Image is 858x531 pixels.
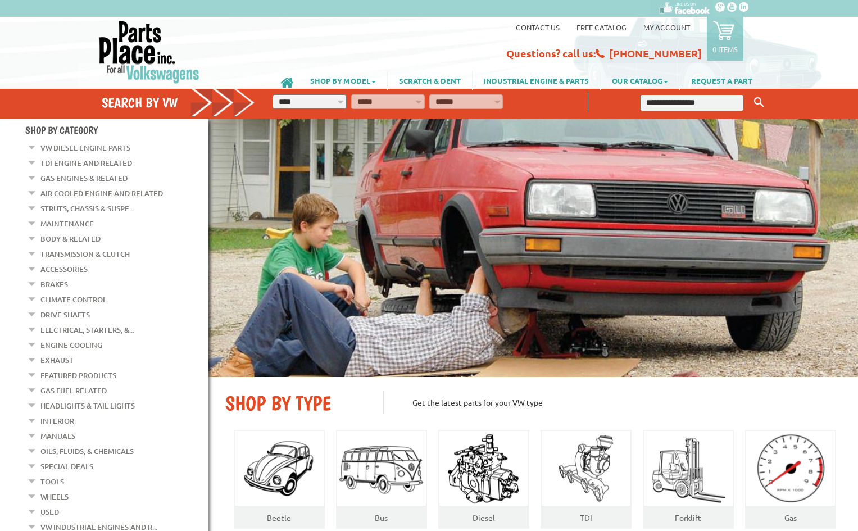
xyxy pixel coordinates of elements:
[746,432,835,506] img: Gas
[40,292,107,307] a: Climate Control
[473,71,600,90] a: INDUSTRIAL ENGINE & PARTS
[40,474,64,489] a: Tools
[40,247,130,261] a: Transmission & Clutch
[712,44,738,54] p: 0 items
[337,442,426,495] img: Bus
[40,383,107,398] a: Gas Fuel Related
[40,505,59,519] a: Used
[383,391,841,414] p: Get the latest parts for your VW type
[40,186,163,201] a: Air Cooled Engine and Related
[40,232,101,246] a: Body & Related
[516,22,560,32] a: Contact us
[235,439,324,498] img: Beatle
[40,156,132,170] a: TDI Engine and Related
[40,353,74,367] a: Exhaust
[40,444,134,459] a: Oils, Fluids, & Chemicals
[40,489,69,504] a: Wheels
[601,71,679,90] a: OUR CATALOG
[751,93,768,112] button: Keyword Search
[299,71,387,90] a: SHOP BY MODEL
[680,71,764,90] a: REQUEST A PART
[40,262,88,276] a: Accessories
[388,71,472,90] a: SCRATCH & DENT
[25,124,208,136] h4: Shop By Category
[98,20,201,84] img: Parts Place Inc!
[784,512,797,523] a: Gas
[40,323,134,337] a: Electrical, Starters, &...
[225,391,367,415] h2: SHOP BY TYPE
[443,430,524,506] img: Diesel
[40,140,130,155] a: VW Diesel Engine Parts
[649,430,728,506] img: Forklift
[40,201,134,216] a: Struts, Chassis & Suspe...
[473,512,495,523] a: Diesel
[675,512,701,523] a: Forklift
[40,338,102,352] a: Engine Cooling
[40,171,128,185] a: Gas Engines & Related
[643,22,690,32] a: My Account
[550,430,623,506] img: TDI
[40,216,94,231] a: Maintenance
[267,512,291,523] a: Beetle
[40,429,75,443] a: Manuals
[40,368,116,383] a: Featured Products
[40,277,68,292] a: Brakes
[40,459,93,474] a: Special Deals
[375,512,388,523] a: Bus
[576,22,627,32] a: Free Catalog
[40,414,74,428] a: Interior
[580,512,592,523] a: TDI
[40,398,135,413] a: Headlights & Tail Lights
[40,307,90,322] a: Drive Shafts
[707,17,743,61] a: 0 items
[102,94,256,111] h4: Search by VW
